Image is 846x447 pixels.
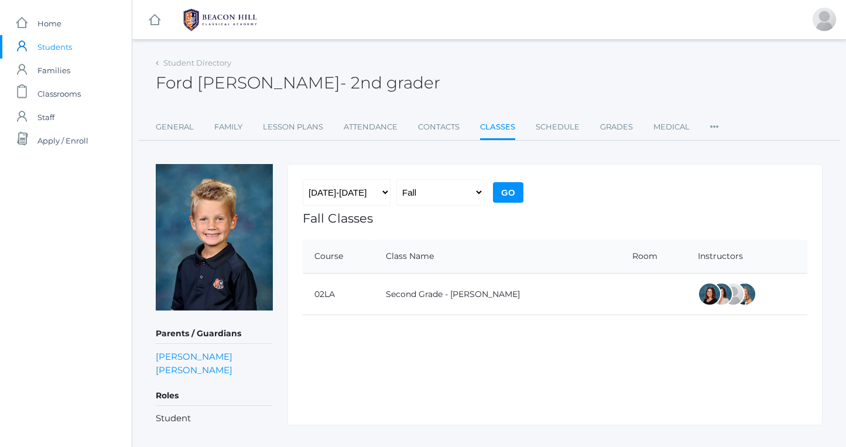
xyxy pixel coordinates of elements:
[37,82,81,105] span: Classrooms
[493,182,523,203] input: Go
[156,164,273,310] img: Ford McCollum
[721,282,745,306] div: Sarah Armstrong
[686,240,807,274] th: Instructors
[156,324,273,344] h5: Parents / Guardians
[156,74,440,92] h2: Ford [PERSON_NAME]
[621,240,687,274] th: Room
[214,115,242,139] a: Family
[303,240,374,274] th: Course
[710,282,733,306] div: Cari Burke
[156,363,232,377] a: [PERSON_NAME]
[344,115,398,139] a: Attendance
[156,115,194,139] a: General
[698,282,721,306] div: Emily Balli
[374,240,620,274] th: Class Name
[600,115,633,139] a: Grades
[37,59,70,82] span: Families
[480,115,515,141] a: Classes
[37,129,88,152] span: Apply / Enroll
[176,5,264,35] img: BHCALogos-05-308ed15e86a5a0abce9b8dd61676a3503ac9727e845dece92d48e8588c001991.png
[386,289,520,299] a: Second Grade - [PERSON_NAME]
[733,282,756,306] div: Courtney Nicholls
[303,211,807,225] h1: Fall Classes
[340,73,440,93] span: - 2nd grader
[263,115,323,139] a: Lesson Plans
[303,274,374,315] td: 02LA
[37,105,54,129] span: Staff
[156,412,273,425] li: Student
[418,115,460,139] a: Contacts
[536,115,580,139] a: Schedule
[813,8,836,31] div: Abby McCollum
[163,58,231,67] a: Student Directory
[37,12,61,35] span: Home
[37,35,72,59] span: Students
[156,350,232,363] a: [PERSON_NAME]
[653,115,690,139] a: Medical
[156,386,273,406] h5: Roles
